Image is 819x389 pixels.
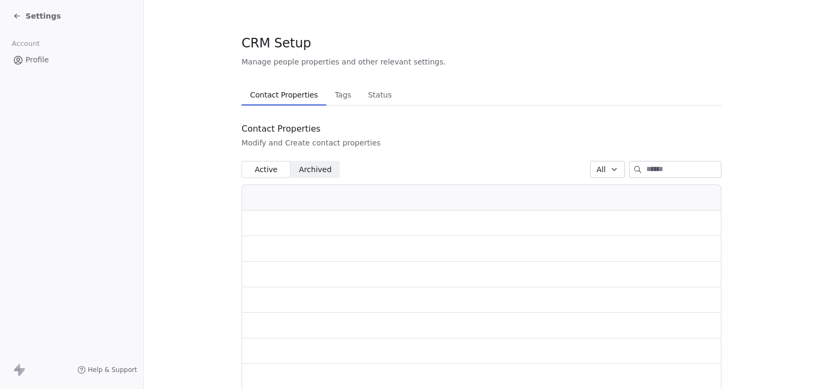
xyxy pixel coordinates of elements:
span: Settings [26,11,61,21]
div: Contact Properties [242,123,381,135]
span: Manage people properties and other relevant settings. [242,56,446,67]
span: CRM Setup [242,35,311,51]
a: Help & Support [77,366,137,374]
span: Status [364,87,396,102]
span: Account [7,36,44,52]
span: All [597,164,606,175]
span: Help & Support [88,366,137,374]
a: Profile [9,51,135,69]
div: Modify and Create contact properties [242,137,381,148]
span: Archived [299,164,332,175]
span: Profile [26,54,49,66]
span: Contact Properties [246,87,322,102]
span: Tags [331,87,356,102]
a: Settings [13,11,61,21]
